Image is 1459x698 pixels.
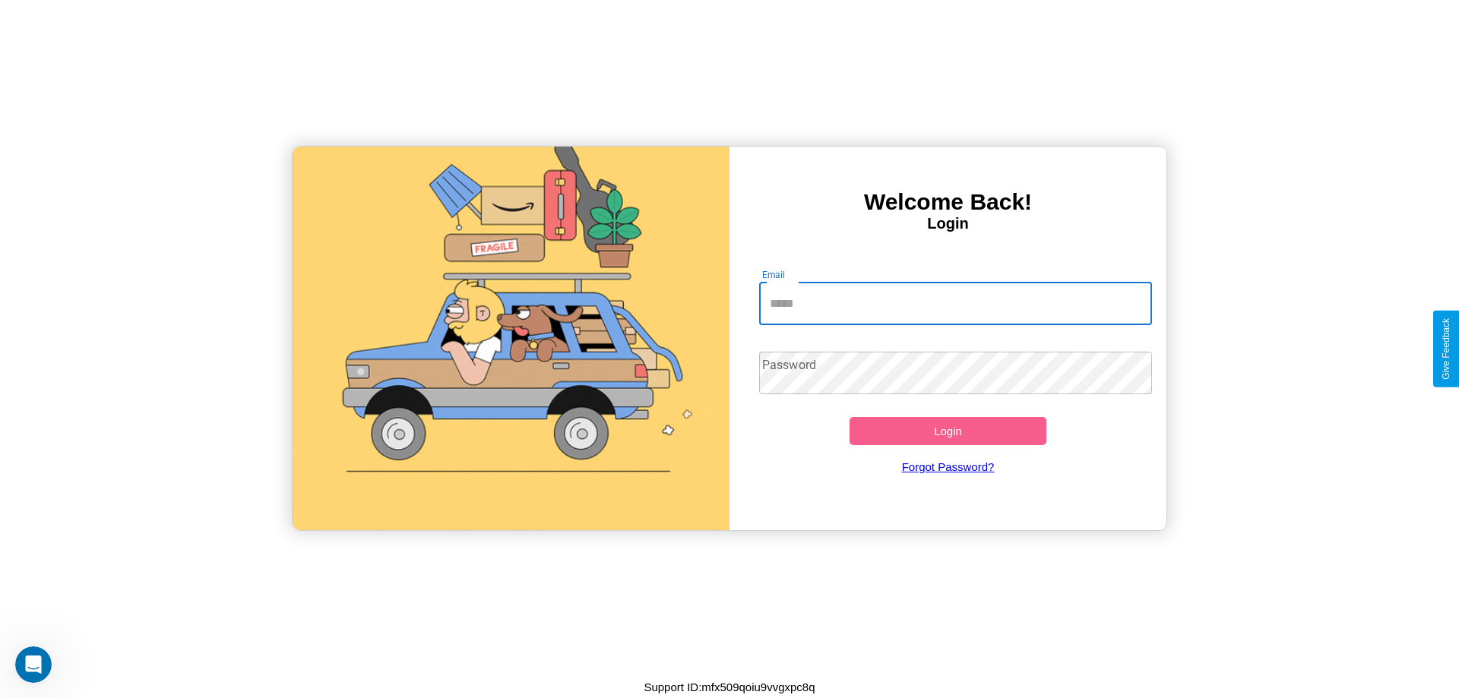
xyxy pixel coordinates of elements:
[752,445,1145,488] a: Forgot Password?
[729,189,1166,215] h3: Welcome Back!
[762,268,786,281] label: Email
[729,215,1166,232] h4: Login
[1441,318,1451,380] div: Give Feedback
[293,147,729,530] img: gif
[850,417,1046,445] button: Login
[15,646,52,683] iframe: Intercom live chat
[644,677,815,697] p: Support ID: mfx509qoiu9vvgxpc8q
